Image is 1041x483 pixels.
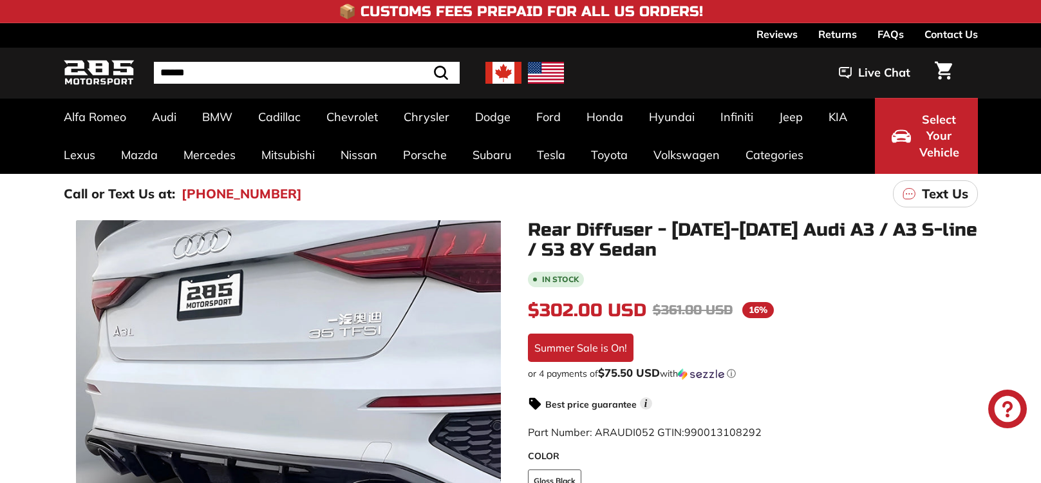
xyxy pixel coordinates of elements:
a: Mitsubishi [249,136,328,174]
a: Infiniti [708,98,766,136]
span: $361.00 USD [653,302,733,318]
a: Mazda [108,136,171,174]
h4: 📦 Customs Fees Prepaid for All US Orders! [339,4,703,19]
button: Select Your Vehicle [875,98,978,174]
a: Cadillac [245,98,314,136]
input: Search [154,62,460,84]
a: Jeep [766,98,816,136]
div: Summer Sale is On! [528,334,633,362]
a: Porsche [390,136,460,174]
span: 16% [742,302,774,318]
span: 990013108292 [684,426,762,439]
a: BMW [189,98,245,136]
img: Sezzle [678,368,724,380]
p: Call or Text Us at: [64,184,175,204]
div: or 4 payments of$75.50 USDwithSezzle Click to learn more about Sezzle [528,367,978,380]
inbox-online-store-chat: Shopify online store chat [984,390,1031,431]
span: i [640,397,652,410]
a: Returns [818,23,857,45]
a: Reviews [756,23,798,45]
a: Contact Us [924,23,978,45]
span: Part Number: ARAUDI052 GTIN: [528,426,762,439]
a: Volkswagen [641,136,733,174]
button: Live Chat [822,57,927,89]
h1: Rear Diffuser - [DATE]-[DATE] Audi A3 / A3 S-line / S3 8Y Sedan [528,220,978,260]
a: Lexus [51,136,108,174]
a: Ford [523,98,574,136]
p: Text Us [922,184,968,204]
span: $302.00 USD [528,299,646,321]
a: Categories [733,136,816,174]
a: Alfa Romeo [51,98,139,136]
span: Select Your Vehicle [917,111,961,161]
a: Hyundai [636,98,708,136]
a: Toyota [578,136,641,174]
span: Live Chat [858,64,910,81]
label: COLOR [528,450,978,463]
a: Cart [927,51,960,95]
span: $75.50 USD [598,366,660,379]
a: Audi [139,98,189,136]
b: In stock [542,276,579,283]
a: Mercedes [171,136,249,174]
a: Text Us [893,180,978,207]
a: Chrysler [391,98,462,136]
img: Logo_285_Motorsport_areodynamics_components [64,58,135,88]
a: Honda [574,98,636,136]
a: KIA [816,98,860,136]
a: Tesla [524,136,578,174]
a: Chevrolet [314,98,391,136]
a: FAQs [877,23,904,45]
a: Nissan [328,136,390,174]
strong: Best price guarantee [545,399,637,410]
a: Subaru [460,136,524,174]
a: [PHONE_NUMBER] [182,184,302,204]
div: or 4 payments of with [528,367,978,380]
a: Dodge [462,98,523,136]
